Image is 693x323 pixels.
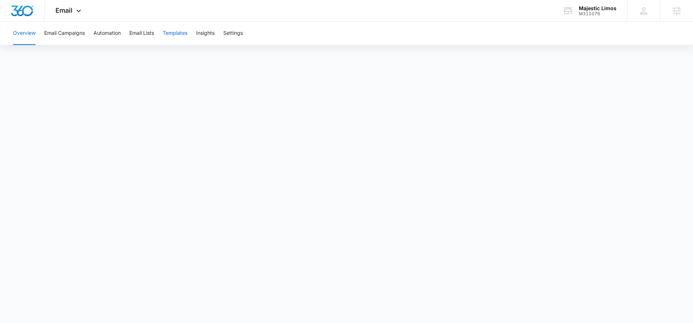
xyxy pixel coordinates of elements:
button: Email Lists [129,22,154,45]
button: Templates [163,22,187,45]
span: Email [55,7,72,14]
div: account name [579,5,617,11]
button: Email Campaigns [44,22,85,45]
div: account id [579,11,617,16]
button: Settings [223,22,243,45]
button: Insights [196,22,215,45]
button: Automation [94,22,121,45]
button: Overview [13,22,36,45]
